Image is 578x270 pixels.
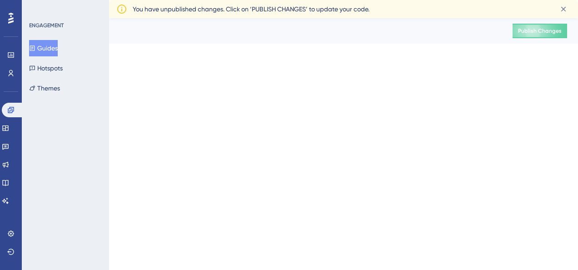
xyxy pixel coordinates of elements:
[29,80,60,96] button: Themes
[29,22,64,29] div: ENGAGEMENT
[518,27,562,35] span: Publish Changes
[29,40,58,56] button: Guides
[513,24,567,38] button: Publish Changes
[29,60,63,76] button: Hotspots
[133,4,369,15] span: You have unpublished changes. Click on ‘PUBLISH CHANGES’ to update your code.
